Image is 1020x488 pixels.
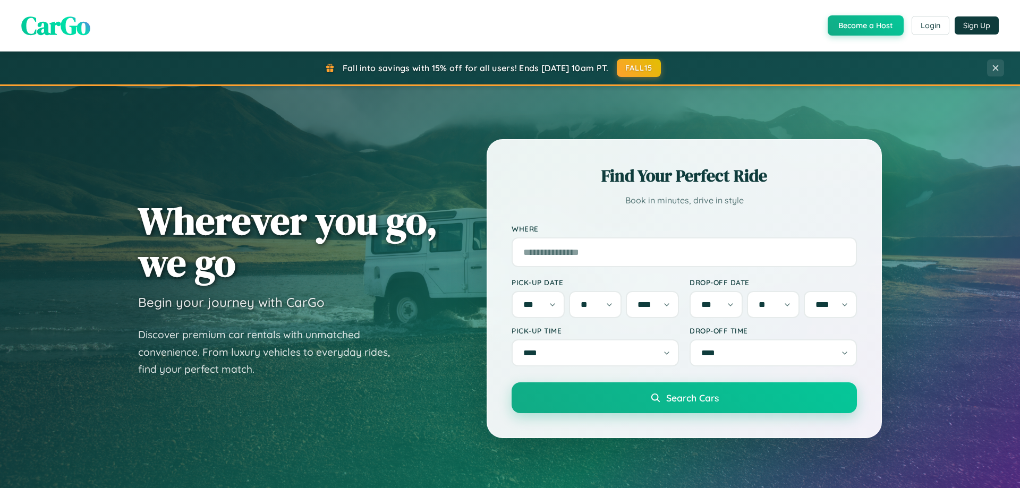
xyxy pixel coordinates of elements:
button: Search Cars [512,382,857,413]
p: Discover premium car rentals with unmatched convenience. From luxury vehicles to everyday rides, ... [138,326,404,378]
span: Search Cars [666,392,719,404]
button: Sign Up [955,16,999,35]
label: Drop-off Date [690,278,857,287]
button: FALL15 [617,59,661,77]
label: Where [512,224,857,233]
h1: Wherever you go, we go [138,200,438,284]
h2: Find Your Perfect Ride [512,164,857,187]
label: Pick-up Date [512,278,679,287]
span: Fall into savings with 15% off for all users! Ends [DATE] 10am PT. [343,63,609,73]
label: Drop-off Time [690,326,857,335]
span: CarGo [21,8,90,43]
p: Book in minutes, drive in style [512,193,857,208]
button: Login [912,16,949,35]
h3: Begin your journey with CarGo [138,294,325,310]
label: Pick-up Time [512,326,679,335]
button: Become a Host [828,15,904,36]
